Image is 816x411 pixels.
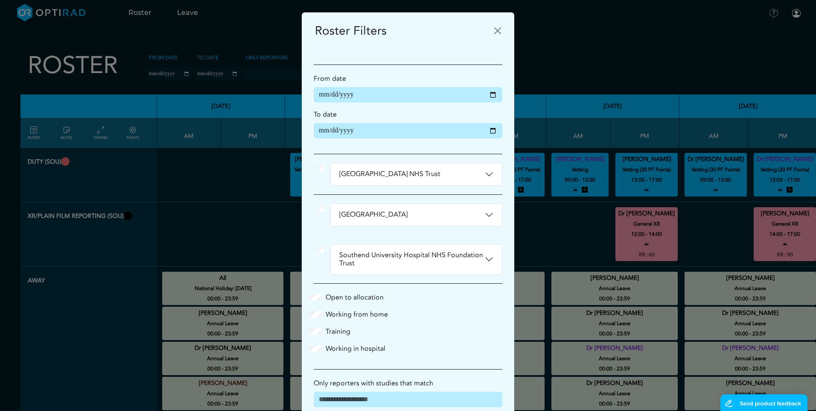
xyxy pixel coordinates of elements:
[314,73,346,84] label: From date
[326,292,384,302] label: Open to allocation
[326,343,385,354] label: Working in hospital
[331,204,502,226] button: [GEOGRAPHIC_DATA]
[314,378,433,388] label: Only reporters with studies that match
[331,244,502,274] button: Southend University Hospital NHS Foundation Trust
[331,163,502,185] button: [GEOGRAPHIC_DATA] NHS Trust
[491,24,504,38] button: Close
[326,326,350,337] label: Training
[315,22,387,40] h5: Roster Filters
[326,309,388,320] label: Working from home
[314,109,337,120] label: To date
